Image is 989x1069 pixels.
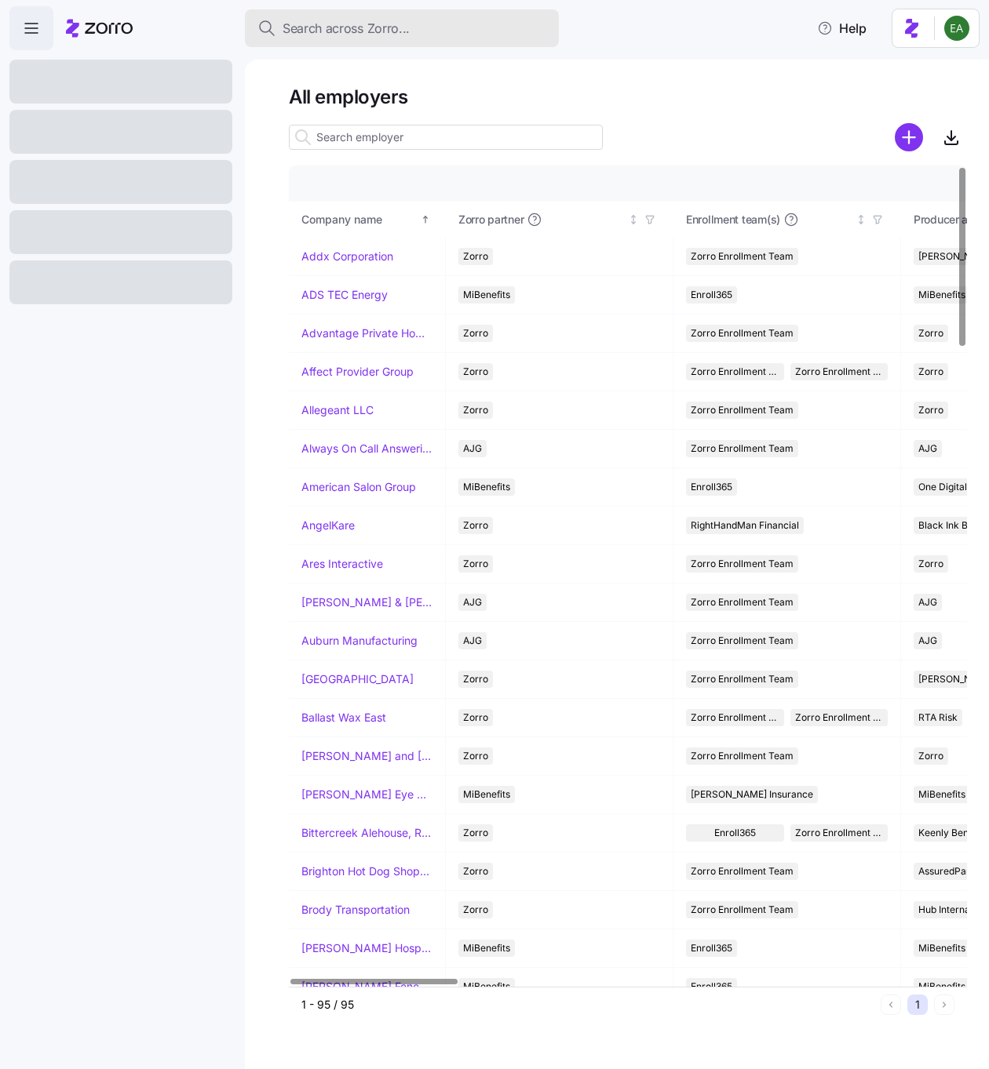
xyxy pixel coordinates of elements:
a: American Salon Group [301,479,416,495]
span: Enrollment team(s) [686,212,780,227]
th: Company nameSorted ascending [289,202,446,238]
span: Zorro [918,402,943,419]
span: Zorro [463,709,488,726]
span: Zorro Enrollment Team [691,363,779,380]
a: Brody Transportation [301,902,410,918]
span: Zorro [918,747,943,765]
th: Enrollment team(s)Not sorted [673,202,901,238]
input: Search employer [289,125,603,150]
a: Auburn Manufacturing [301,633,418,649]
div: Not sorted [856,214,867,225]
h1: All employers [289,85,967,109]
span: MiBenefits [463,786,510,803]
span: RTA Risk [918,709,958,726]
span: Keenly Benefits [918,824,987,842]
span: AJG [463,440,482,457]
span: AJG [463,594,482,611]
div: Sorted ascending [420,214,431,225]
span: Zorro Enrollment Team [691,901,794,918]
a: [PERSON_NAME] Eye Associates [301,787,432,802]
span: MiBenefits [918,940,965,957]
span: Enroll365 [714,824,756,842]
button: Previous page [881,994,901,1015]
span: Zorro [463,363,488,380]
span: Zorro Enrollment Experts [795,709,884,726]
span: Zorro [463,901,488,918]
span: MiBenefits [918,786,965,803]
span: Zorro Enrollment Team [795,824,884,842]
a: Brighton Hot Dog Shoppe [301,864,432,879]
span: Zorro [918,555,943,573]
a: Addx Corporation [301,249,393,264]
span: Zorro [463,325,488,342]
span: Help [817,19,867,38]
span: AJG [918,594,937,611]
a: [PERSON_NAME] Hospitality [301,940,432,956]
span: One Digital [918,478,967,496]
div: 1 - 95 / 95 [301,997,874,1013]
span: Zorro [463,555,488,573]
span: Enroll365 [691,286,732,304]
a: [GEOGRAPHIC_DATA] [301,671,414,687]
span: Zorro Enrollment Team [691,863,794,880]
span: Zorro [463,402,488,419]
span: MiBenefits [918,286,965,304]
th: Zorro partnerNot sorted [446,202,673,238]
span: Zorro Enrollment Team [691,709,779,726]
span: Zorro [463,248,488,265]
span: Enroll365 [691,940,732,957]
span: AJG [918,632,937,649]
span: MiBenefits [463,286,510,304]
span: Zorro Enrollment Team [691,594,794,611]
a: ADS TEC Energy [301,287,388,303]
a: [PERSON_NAME] & [PERSON_NAME]'s [301,594,432,610]
span: [PERSON_NAME] Insurance [691,786,813,803]
span: Zorro [463,671,488,688]
span: Zorro [463,863,488,880]
svg: add icon [895,123,923,151]
a: Bittercreek Alehouse, Red Feather Lounge, Diablo & Sons Saloon [301,825,432,841]
span: MiBenefits [463,940,510,957]
span: Zorro [463,747,488,765]
span: Search across Zorro... [283,19,410,38]
span: Zorro Enrollment Team [691,440,794,457]
span: Zorro [463,517,488,534]
span: Zorro Enrollment Team [691,325,794,342]
span: Zorro Enrollment Team [691,402,794,419]
span: Enroll365 [691,478,732,496]
div: Company name [301,211,418,228]
span: Zorro Enrollment Team [691,555,794,573]
img: 825f81ac18705407de6586dd0afd9873 [944,16,969,41]
button: Next page [934,994,954,1015]
span: Zorro Enrollment Team [691,248,794,265]
a: Allegeant LLC [301,402,374,418]
button: Search across Zorro... [245,9,559,47]
span: Zorro Enrollment Experts [795,363,884,380]
span: RightHandMan Financial [691,517,799,534]
div: Not sorted [628,214,639,225]
span: Zorro Enrollment Team [691,747,794,765]
a: Affect Provider Group [301,364,414,380]
span: MiBenefits [463,478,510,496]
a: Always On Call Answering Service [301,441,432,456]
span: AJG [463,632,482,649]
a: Advantage Private Home Care [301,325,432,341]
a: AngelKare [301,518,355,533]
a: Ballast Wax East [301,710,386,725]
span: Zorro Enrollment Team [691,671,794,688]
button: Help [805,13,879,44]
span: AJG [918,440,937,457]
span: Zorro partner [458,212,524,227]
span: Zorro [918,325,943,342]
a: Ares Interactive [301,556,383,572]
a: [PERSON_NAME] and [PERSON_NAME]'s Furniture [301,748,432,764]
span: Zorro [918,363,943,380]
span: Zorro [463,824,488,842]
span: Zorro Enrollment Team [691,632,794,649]
button: 1 [907,994,928,1015]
